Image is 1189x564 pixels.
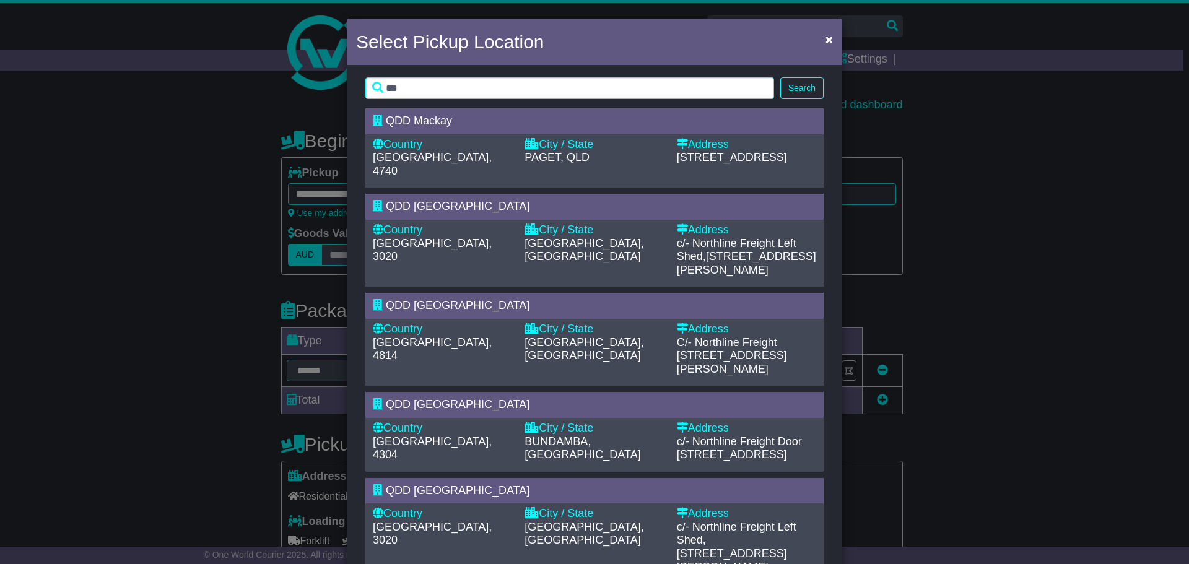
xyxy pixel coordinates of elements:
[386,200,529,212] span: QDD [GEOGRAPHIC_DATA]
[677,349,787,375] span: [STREET_ADDRESS][PERSON_NAME]
[373,138,512,152] div: Country
[677,223,816,237] div: Address
[525,138,664,152] div: City / State
[525,323,664,336] div: City / State
[373,336,492,362] span: [GEOGRAPHIC_DATA], 4814
[677,435,775,448] span: c/- Northline Freight
[525,237,643,263] span: [GEOGRAPHIC_DATA], [GEOGRAPHIC_DATA]
[373,323,512,336] div: Country
[677,323,816,336] div: Address
[677,507,816,521] div: Address
[373,237,492,263] span: [GEOGRAPHIC_DATA], 3020
[780,77,824,99] button: Search
[677,237,775,249] span: c/- Northline Freight
[373,521,492,547] span: [GEOGRAPHIC_DATA], 3020
[373,223,512,237] div: Country
[386,398,529,410] span: QDD [GEOGRAPHIC_DATA]
[677,422,816,435] div: Address
[677,237,816,276] span: Left Shed,[STREET_ADDRESS][PERSON_NAME]
[356,28,544,56] h4: Select Pickup Location
[386,484,529,497] span: QDD [GEOGRAPHIC_DATA]
[825,32,833,46] span: ×
[677,151,787,163] span: [STREET_ADDRESS]
[373,507,512,521] div: Country
[677,521,775,533] span: c/- Northline Freight
[373,151,492,177] span: [GEOGRAPHIC_DATA], 4740
[373,435,492,461] span: [GEOGRAPHIC_DATA], 4304
[525,422,664,435] div: City / State
[525,151,590,163] span: PAGET, QLD
[373,422,512,435] div: Country
[525,435,640,461] span: BUNDAMBA, [GEOGRAPHIC_DATA]
[386,299,529,311] span: QDD [GEOGRAPHIC_DATA]
[525,507,664,521] div: City / State
[677,435,802,461] span: Door [STREET_ADDRESS]
[525,336,643,362] span: [GEOGRAPHIC_DATA], [GEOGRAPHIC_DATA]
[525,223,664,237] div: City / State
[677,336,777,349] span: C/- Northline Freight
[525,521,643,547] span: [GEOGRAPHIC_DATA], [GEOGRAPHIC_DATA]
[819,27,839,52] button: Close
[386,115,452,127] span: QDD Mackay
[677,138,816,152] div: Address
